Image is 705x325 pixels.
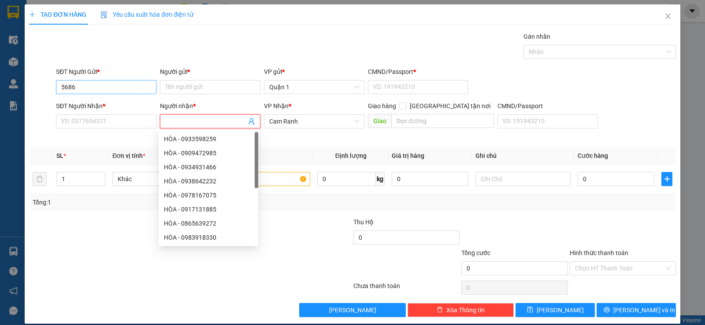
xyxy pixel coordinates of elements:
[368,102,396,110] span: Giao hàng
[523,33,550,40] label: Gán nhãn
[656,4,680,29] button: Close
[472,147,574,164] th: Ghi chú
[391,114,494,128] input: Dọc đường
[160,129,260,139] div: Tên không hợp lệ
[269,115,359,128] span: Cam Ranh
[406,101,494,111] span: [GEOGRAPHIC_DATA] tận nơi
[118,172,202,186] span: Khác
[248,118,255,125] span: user-add
[475,172,571,186] input: Ghi Chú
[604,307,610,314] span: printer
[661,172,672,186] button: plus
[264,67,364,77] div: VP gửi
[29,11,35,18] span: plus
[159,160,258,174] div: HÒA - 0934931466
[29,11,86,18] span: TẠO ĐƠN HÀNG
[497,101,598,111] div: CMND/Passport
[159,216,258,230] div: HÒA - 0865639272
[570,249,628,256] label: Hình thức thanh toán
[56,67,156,77] div: SĐT Người Gửi
[100,11,108,18] img: icon
[392,172,468,186] input: 0
[353,219,374,226] span: Thu Hộ
[164,148,253,158] div: HÒA - 0909472985
[164,162,253,172] div: HÒA - 0934931466
[269,80,359,94] span: Quận 1
[527,307,533,314] span: save
[164,233,253,242] div: HÒA - 0983918330
[33,197,273,207] div: Tổng: 1
[664,13,672,20] span: close
[537,305,584,315] span: [PERSON_NAME]
[516,303,595,317] button: save[PERSON_NAME]
[578,152,608,159] span: Cước hàng
[408,303,514,317] button: deleteXóa Thông tin
[33,172,47,186] button: delete
[164,176,253,186] div: HÒA - 0938642232
[164,219,253,228] div: HÒA - 0865639272
[392,152,424,159] span: Giá trị hàng
[662,175,672,183] span: plus
[264,102,289,110] span: VP Nhận
[368,114,391,128] span: Giao
[159,202,258,216] div: HÒA - 0917131885
[164,190,253,200] div: HÒA - 0978167075
[160,101,260,111] div: Người nhận
[446,305,485,315] span: Xóa Thông tin
[299,303,405,317] button: [PERSON_NAME]
[376,172,385,186] span: kg
[56,101,156,111] div: SĐT Người Nhận
[159,174,258,188] div: HÒA - 0938642232
[159,230,258,245] div: HÒA - 0983918330
[613,305,675,315] span: [PERSON_NAME] và In
[329,305,376,315] span: [PERSON_NAME]
[159,188,258,202] div: HÒA - 0978167075
[164,204,253,214] div: HÒA - 0917131885
[159,132,258,146] div: HÒA - 0933598259
[335,152,367,159] span: Định lượng
[368,67,468,77] div: CMND/Passport
[100,11,193,18] span: Yêu cầu xuất hóa đơn điện tử
[437,307,443,314] span: delete
[164,134,253,144] div: HÒA - 0933598259
[215,172,310,186] input: VD: Bàn, Ghế
[352,281,460,296] div: Chưa thanh toán
[112,152,145,159] span: Đơn vị tính
[597,303,676,317] button: printer[PERSON_NAME] và In
[160,67,260,77] div: Người gửi
[56,152,63,159] span: SL
[159,146,258,160] div: HÒA - 0909472985
[461,249,490,256] span: Tổng cước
